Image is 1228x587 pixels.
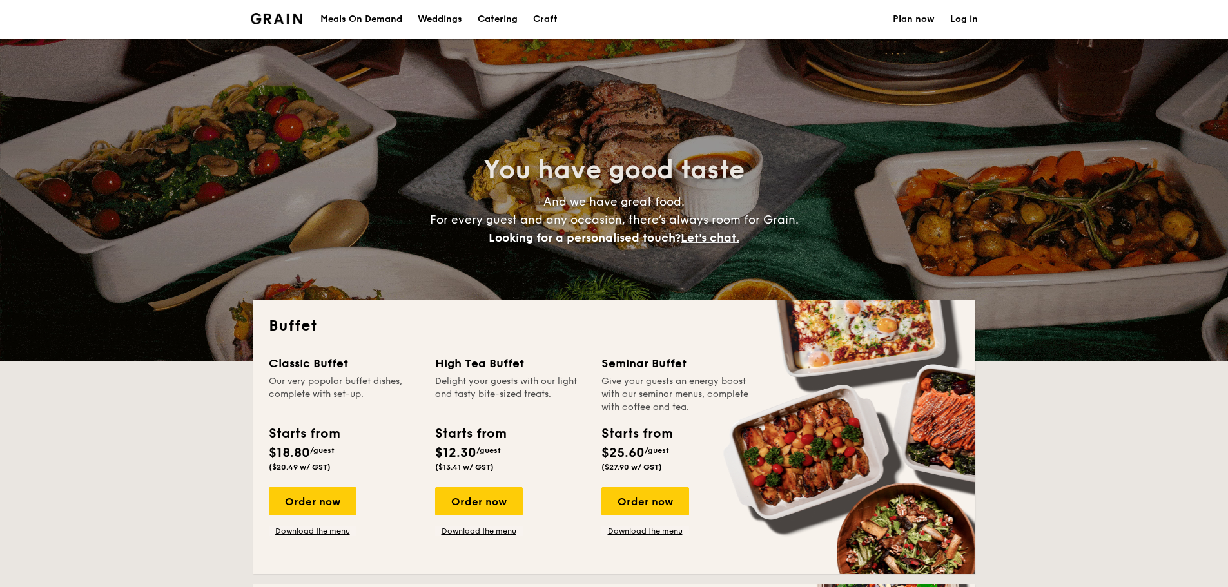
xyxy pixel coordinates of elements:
[489,231,681,245] span: Looking for a personalised touch?
[601,463,662,472] span: ($27.90 w/ GST)
[435,526,523,536] a: Download the menu
[435,424,505,443] div: Starts from
[269,354,420,372] div: Classic Buffet
[435,354,586,372] div: High Tea Buffet
[269,316,960,336] h2: Buffet
[269,463,331,472] span: ($20.49 w/ GST)
[269,424,339,443] div: Starts from
[269,526,356,536] a: Download the menu
[601,487,689,515] div: Order now
[269,375,420,414] div: Our very popular buffet dishes, complete with set-up.
[601,424,672,443] div: Starts from
[681,231,739,245] span: Let's chat.
[435,375,586,414] div: Delight your guests with our light and tasty bite-sized treats.
[601,526,689,536] a: Download the menu
[310,446,335,455] span: /guest
[645,446,669,455] span: /guest
[601,445,645,461] span: $25.60
[251,13,303,24] img: Grain
[251,13,303,24] a: Logotype
[483,155,745,186] span: You have good taste
[601,354,752,372] div: Seminar Buffet
[435,463,494,472] span: ($13.41 w/ GST)
[435,487,523,515] div: Order now
[269,487,356,515] div: Order now
[601,375,752,414] div: Give your guests an energy boost with our seminar menus, complete with coffee and tea.
[430,195,799,245] span: And we have great food. For every guest and any occasion, there’s always room for Grain.
[269,445,310,461] span: $18.80
[476,446,501,455] span: /guest
[435,445,476,461] span: $12.30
